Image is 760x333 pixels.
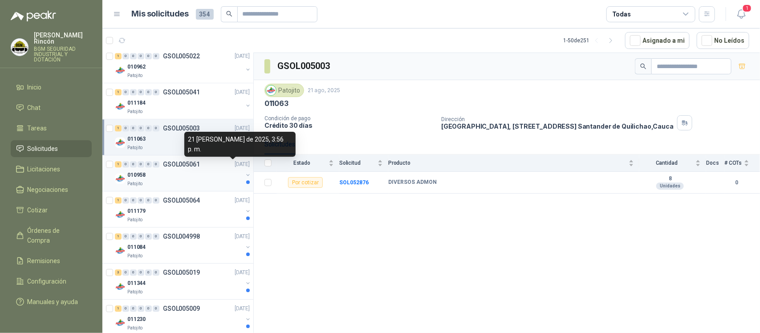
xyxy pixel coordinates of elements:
a: Tareas [11,120,92,137]
div: 1 [115,197,122,203]
a: Negociaciones [11,181,92,198]
div: 1 [115,305,122,312]
div: 0 [145,89,152,95]
div: 1 [115,161,122,167]
button: 1 [733,6,749,22]
a: 3 0 0 0 0 0 GSOL005019[DATE] Company Logo011344Patojito [115,267,252,296]
img: Company Logo [115,281,126,292]
img: Company Logo [115,245,126,256]
div: 0 [122,197,129,203]
img: Company Logo [115,65,126,76]
a: 1 0 0 0 0 0 GSOL005022[DATE] Company Logo010962Patojito [115,51,252,79]
p: GSOL005022 [163,53,200,59]
img: Company Logo [115,209,126,220]
img: Logo peakr [11,11,56,21]
div: 0 [138,89,144,95]
div: 0 [138,233,144,240]
div: 0 [130,161,137,167]
p: Crédito 30 días [264,122,434,129]
div: 0 [138,197,144,203]
a: Manuales y ayuda [11,293,92,310]
div: 1 - 50 de 251 [563,33,618,48]
p: [DATE] [235,268,250,277]
div: 0 [153,53,159,59]
div: 0 [138,305,144,312]
p: Patojito [127,144,142,151]
p: GSOL005064 [163,197,200,203]
span: Licitaciones [28,164,61,174]
div: 0 [130,233,137,240]
span: Negociaciones [28,185,69,195]
div: 0 [122,161,129,167]
span: Manuales y ayuda [28,297,78,307]
a: 1 0 0 0 0 0 GSOL005041[DATE] Company Logo011184Patojito [115,87,252,115]
a: 1 0 0 0 0 0 GSOL004998[DATE] Company Logo011084Patojito [115,231,252,260]
p: 011179 [127,207,146,215]
div: 0 [130,269,137,276]
span: # COTs [724,160,742,166]
span: Órdenes de Compra [28,226,83,245]
div: 1 [115,233,122,240]
div: 0 [122,125,129,131]
div: 1 [115,89,122,95]
p: [DATE] [235,160,250,169]
span: search [226,11,232,17]
p: Patojito [127,72,142,79]
span: Estado [277,160,327,166]
span: Solicitud [339,160,376,166]
p: Patojito [127,216,142,223]
h3: GSOL005003 [277,59,331,73]
p: BGM SEGURIDAD INDUSTRIAL Y DOTACIÓN [34,46,92,62]
p: 011084 [127,243,146,252]
a: Inicio [11,79,92,96]
p: 011184 [127,99,146,107]
div: 0 [130,89,137,95]
div: 0 [153,269,159,276]
span: Cantidad [639,160,694,166]
img: Company Logo [266,85,276,95]
div: 0 [153,125,159,131]
div: 0 [138,161,144,167]
div: 0 [153,161,159,167]
img: Company Logo [11,39,28,56]
p: GSOL005061 [163,161,200,167]
span: Cotizar [28,205,48,215]
p: [DATE] [235,232,250,241]
div: 0 [153,233,159,240]
p: 011230 [127,315,146,324]
img: Company Logo [115,137,126,148]
div: 0 [153,305,159,312]
div: 0 [145,305,152,312]
div: Patojito [264,84,304,97]
div: 0 [130,197,137,203]
th: Cantidad [639,154,706,172]
div: Unidades [656,183,684,190]
th: # COTs [724,154,760,172]
p: 010958 [127,171,146,179]
div: 1 [115,53,122,59]
button: No Leídos [697,32,749,49]
span: Solicitudes [28,144,58,154]
a: 1 0 0 0 0 0 GSOL005064[DATE] Company Logo011179Patojito [115,195,252,223]
b: SOL052876 [339,179,369,186]
a: Licitaciones [11,161,92,178]
span: search [640,63,646,69]
p: [DATE] [235,52,250,61]
p: GSOL004998 [163,233,200,240]
p: [DATE] [235,196,250,205]
a: Solicitudes [11,140,92,157]
h1: Mis solicitudes [132,8,189,20]
div: 0 [122,269,129,276]
a: 1 0 0 0 0 0 GSOL005009[DATE] Company Logo011230Patojito [115,303,252,332]
div: 0 [130,125,137,131]
p: [DATE] [235,305,250,313]
div: 0 [130,305,137,312]
th: Docs [706,154,724,172]
a: Órdenes de Compra [11,222,92,249]
a: 1 0 0 0 0 0 GSOL005061[DATE] Company Logo010958Patojito [115,159,252,187]
span: 354 [196,9,214,20]
th: Producto [388,154,639,172]
div: Todas [612,9,631,19]
p: Condición de pago [264,115,434,122]
p: 011344 [127,279,146,288]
